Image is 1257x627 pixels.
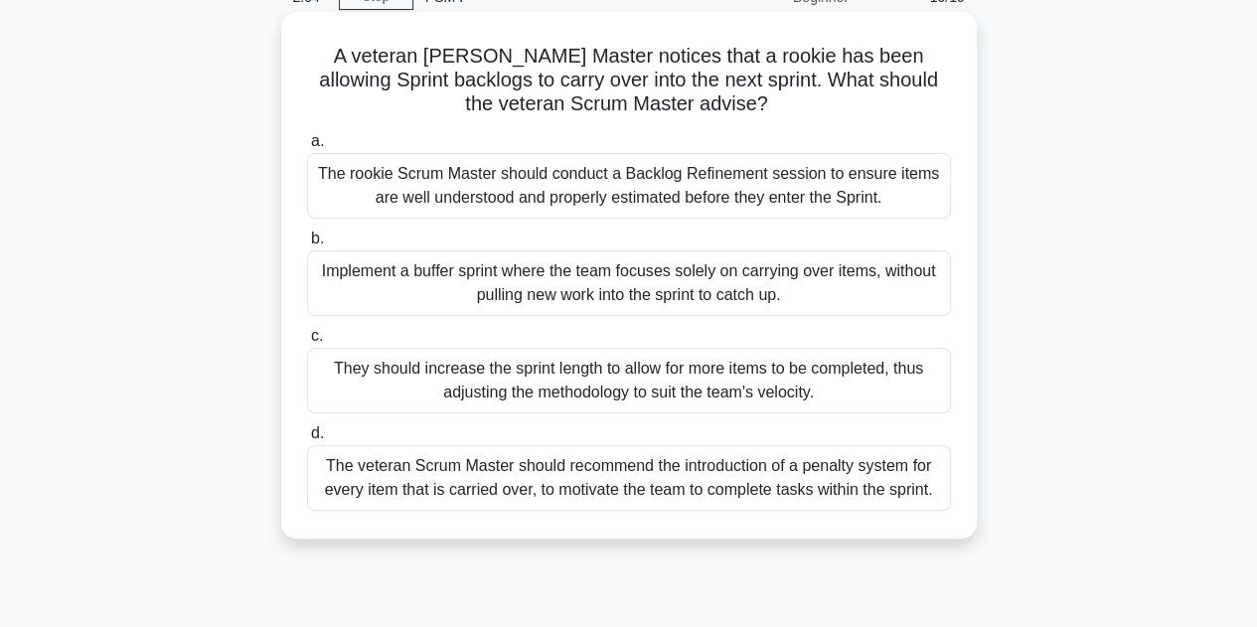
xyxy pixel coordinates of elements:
div: Implement a buffer sprint where the team focuses solely on carrying over items, without pulling n... [307,250,951,316]
h5: A veteran [PERSON_NAME] Master notices that a rookie has been allowing Sprint backlogs to carry o... [305,44,953,117]
span: b. [311,230,324,246]
span: a. [311,132,324,149]
span: c. [311,327,323,344]
div: The veteran Scrum Master should recommend the introduction of a penalty system for every item tha... [307,445,951,511]
div: The rookie Scrum Master should conduct a Backlog Refinement session to ensure items are well unde... [307,153,951,219]
div: They should increase the sprint length to allow for more items to be completed, thus adjusting th... [307,348,951,413]
span: d. [311,424,324,441]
